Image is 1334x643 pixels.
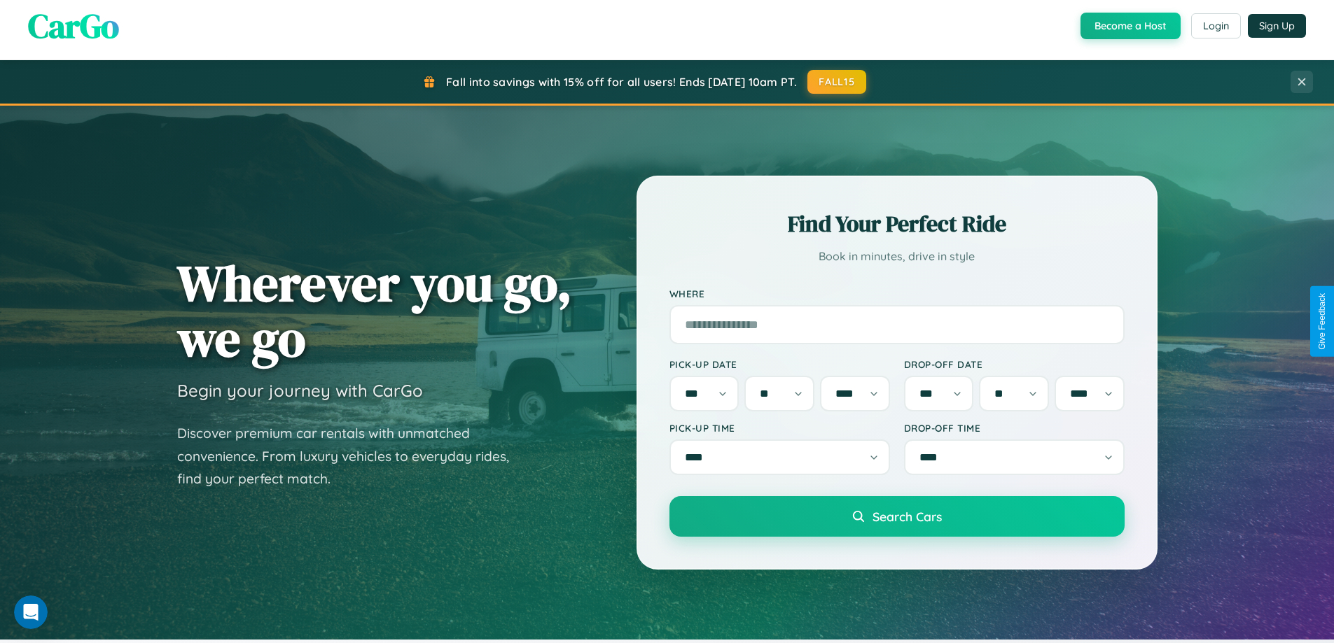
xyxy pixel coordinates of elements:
button: Login [1191,13,1241,38]
h1: Wherever you go, we go [177,255,572,366]
label: Pick-up Date [669,358,890,370]
label: Drop-off Date [904,358,1125,370]
div: Give Feedback [1317,293,1327,350]
button: Sign Up [1248,14,1306,38]
p: Book in minutes, drive in style [669,246,1125,267]
iframe: Intercom live chat [14,595,48,629]
button: Become a Host [1081,13,1181,39]
label: Pick-up Time [669,422,890,434]
span: CarGo [28,3,119,49]
button: Search Cars [669,496,1125,537]
label: Where [669,288,1125,299]
h3: Begin your journey with CarGo [177,380,423,401]
span: Search Cars [873,509,942,524]
label: Drop-off Time [904,422,1125,434]
p: Discover premium car rentals with unmatched convenience. From luxury vehicles to everyday rides, ... [177,422,527,490]
h2: Find Your Perfect Ride [669,209,1125,239]
span: Fall into savings with 15% off for all users! Ends [DATE] 10am PT. [446,75,797,89]
button: FALL15 [807,70,866,94]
